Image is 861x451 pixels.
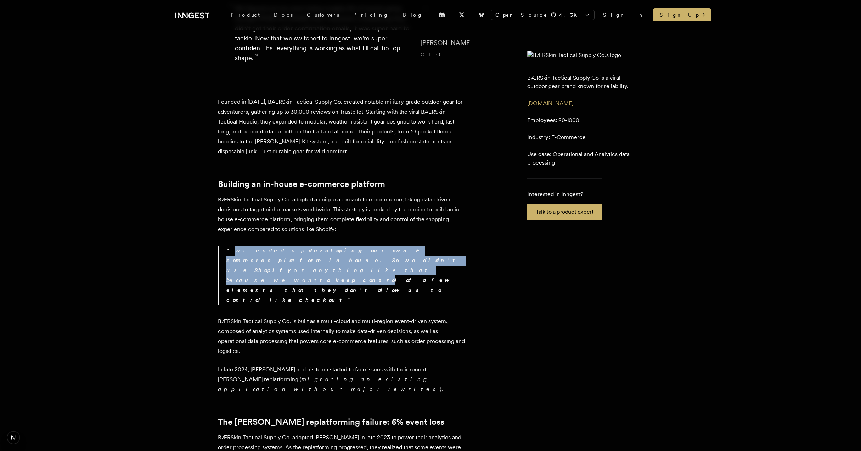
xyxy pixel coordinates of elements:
a: X [454,9,469,21]
p: Interested in Inngest? [527,190,602,199]
a: [DOMAIN_NAME] [527,100,573,107]
span: 4.3 K [559,11,581,18]
strong: developing our own E commerce platform in house. So we didn't use Shopify [226,247,460,274]
p: Founded in [DATE], BAERSkin Tactical Supply Co. created notable military-grade outdoor gear for a... [218,97,466,156]
a: Blog [396,8,430,21]
p: We figured out we were losing roughly 6% of events going through [PERSON_NAME] with customers com... [235,4,409,63]
span: Employees: [527,117,557,124]
p: BÆRSkin Tactical Supply Co. is built as a multi-cloud and multi-region event-driven system, compo... [218,316,466,356]
em: migrating an existing application without major rewrites [218,376,440,393]
img: BÆRSkin Tactical Supply Co.'s logo [527,51,621,59]
strong: to keep control of a few elements that they don't allow us to control like checkout [226,277,452,303]
a: Pricing [346,8,396,21]
span: ” [255,52,258,62]
p: In late 2024, [PERSON_NAME] and his team started to face issues with their recent [PERSON_NAME] r... [218,365,466,394]
p: 20-1000 [527,116,579,125]
a: Talk to a product expert [527,204,602,220]
span: Open Source [495,11,548,18]
span: Use case: [527,151,551,158]
span: [PERSON_NAME] [421,39,472,46]
div: Product [224,8,267,21]
a: The [PERSON_NAME] replatforming failure: 6% event loss [218,417,444,427]
p: we ended up or anything like that because we want [226,246,466,305]
p: Operational and Analytics data processing [527,150,632,167]
a: Sign In [603,11,644,18]
a: Customers [300,8,346,21]
p: E-Commerce [527,133,586,142]
a: Docs [267,8,300,21]
p: BÆRSkin Tactical Supply Co is a viral outdoor gear brand known for reliability. [527,74,632,91]
a: Discord [434,9,450,21]
span: Industry: [527,134,550,141]
p: BÆRSkin Tactical Supply Co. adopted a unique approach to e-commerce, taking data-driven decisions... [218,195,466,234]
span: CTO [421,52,444,57]
a: Building an in-house e-commerce platform [218,179,385,189]
a: Sign Up [653,8,711,21]
a: Bluesky [474,9,489,21]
